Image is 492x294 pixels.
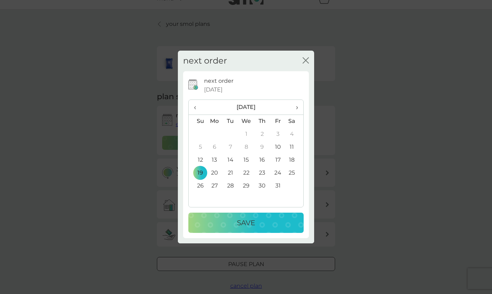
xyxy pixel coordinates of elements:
[189,167,207,179] td: 19
[207,100,286,115] th: [DATE]
[189,115,207,128] th: Su
[238,128,254,141] td: 1
[207,115,223,128] th: Mo
[207,179,223,192] td: 27
[238,167,254,179] td: 22
[189,141,207,154] td: 5
[237,217,255,228] p: Save
[254,128,270,141] td: 2
[207,167,223,179] td: 20
[254,167,270,179] td: 23
[238,179,254,192] td: 29
[270,128,286,141] td: 3
[286,128,303,141] td: 4
[286,141,303,154] td: 11
[254,141,270,154] td: 9
[189,154,207,167] td: 12
[286,167,303,179] td: 25
[223,167,238,179] td: 21
[238,141,254,154] td: 8
[270,115,286,128] th: Fr
[270,167,286,179] td: 24
[286,154,303,167] td: 18
[189,179,207,192] td: 26
[223,179,238,192] td: 28
[270,154,286,167] td: 17
[238,154,254,167] td: 15
[188,213,304,233] button: Save
[207,141,223,154] td: 6
[238,115,254,128] th: We
[291,100,298,115] span: ›
[204,76,233,86] p: next order
[286,115,303,128] th: Sa
[207,154,223,167] td: 13
[254,115,270,128] th: Th
[223,141,238,154] td: 7
[223,154,238,167] td: 14
[194,100,201,115] span: ‹
[204,85,223,94] span: [DATE]
[183,56,227,66] h2: next order
[303,57,309,65] button: close
[223,115,238,128] th: Tu
[270,141,286,154] td: 10
[254,154,270,167] td: 16
[254,179,270,192] td: 30
[270,179,286,192] td: 31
